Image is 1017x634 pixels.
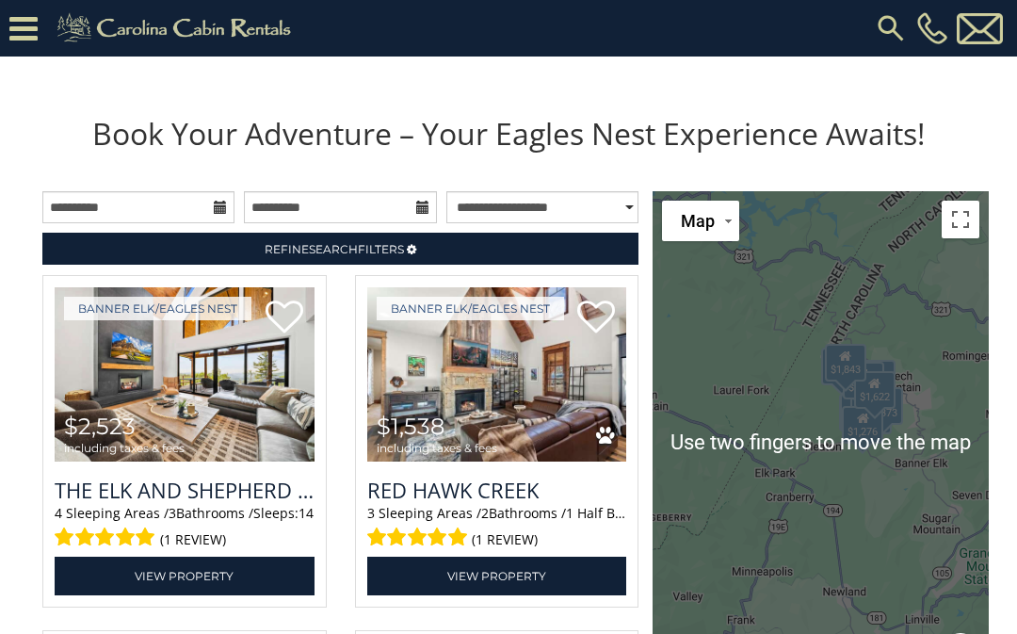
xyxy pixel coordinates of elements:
[64,297,251,320] a: Banner Elk/Eagles Nest
[367,504,627,552] div: Sleeping Areas / Bathrooms / Sleeps:
[266,299,303,338] a: Add to favorites
[265,242,404,256] span: Refine Filters
[28,113,989,154] h1: Book Your Adventure – Your Eagles Nest Experience Awaits!
[55,557,315,595] a: View Property
[824,344,865,382] div: $1,843
[160,528,226,552] span: (1 review)
[55,504,62,522] span: 4
[820,347,862,384] div: $2,523
[64,442,185,454] span: including taxes & fees
[169,504,176,522] span: 3
[874,11,908,45] img: search-regular.svg
[377,413,444,440] span: $1,538
[853,370,895,408] div: $1,622
[309,242,358,256] span: Search
[367,504,375,522] span: 3
[912,12,952,44] a: [PHONE_NUMBER]
[681,211,715,231] span: Map
[367,476,627,504] a: Red Hawk Creek
[367,287,627,462] img: Red Hawk Creek
[367,287,627,462] a: Red Hawk Creek $1,538 including taxes & fees
[55,504,315,552] div: Sleeping Areas / Bathrooms / Sleeps:
[299,504,314,522] span: 14
[481,504,489,522] span: 2
[662,201,739,241] button: Change map style
[55,476,315,504] a: The Elk And Shepherd Lodge
[47,9,307,47] img: Khaki-logo.png
[838,394,880,431] div: $1,684
[942,201,979,238] button: Toggle fullscreen view
[377,442,497,454] span: including taxes & fees
[577,299,615,338] a: Add to favorites
[842,405,883,443] div: $1,276
[367,557,627,595] a: View Property
[42,233,638,265] a: RefineSearchFilters
[853,359,895,397] div: $1,538
[64,413,136,440] span: $2,523
[840,393,881,431] div: $1,495
[377,297,564,320] a: Banner Elk/Eagles Nest
[861,387,902,425] div: $2,373
[55,287,315,462] img: The Elk And Shepherd Lodge
[566,504,651,522] span: 1 Half Baths /
[55,287,315,462] a: The Elk And Shepherd Lodge $2,523 including taxes & fees
[472,528,538,552] span: (1 review)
